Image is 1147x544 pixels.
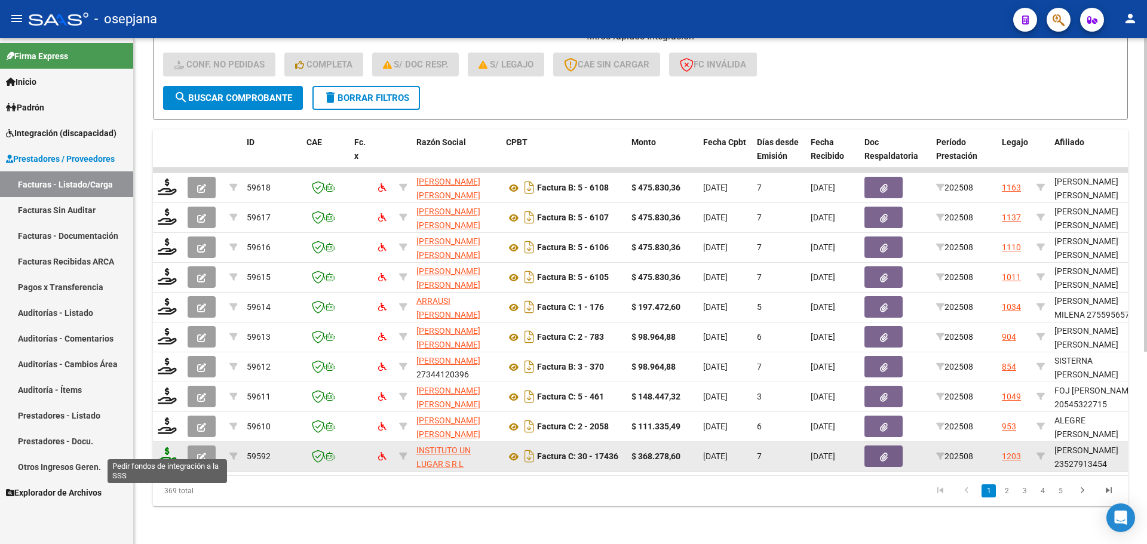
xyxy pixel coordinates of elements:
[6,152,115,165] span: Prestadores / Proveedores
[757,451,762,461] span: 7
[1035,484,1050,497] a: 4
[6,75,36,88] span: Inicio
[1054,294,1140,322] div: [PERSON_NAME] MILENA 27559565747
[1002,181,1021,195] div: 1163
[522,417,537,436] i: Descargar documento
[703,362,728,371] span: [DATE]
[757,272,762,282] span: 7
[306,137,322,147] span: CAE
[703,392,728,401] span: [DATE]
[302,130,349,182] datatable-header-cell: CAE
[6,50,68,63] span: Firma Express
[412,130,501,182] datatable-header-cell: Razón Social
[1106,503,1135,532] div: Open Intercom Messenger
[416,177,480,200] span: [PERSON_NAME] [PERSON_NAME]
[631,137,656,147] span: Monto
[416,445,471,469] span: INSTITUTO UN LUGAR S R L
[936,362,973,371] span: 202508
[537,243,609,253] strong: Factura B: 5 - 6106
[811,422,835,431] span: [DATE]
[757,362,762,371] span: 7
[323,93,409,103] span: Borrar Filtros
[627,130,698,182] datatable-header-cell: Monto
[757,137,799,161] span: Días desde Emisión
[864,137,918,161] span: Doc Respaldatoria
[929,484,952,497] a: go to first page
[631,392,680,401] strong: $ 148.447,32
[522,208,537,227] i: Descargar documento
[1097,484,1120,497] a: go to last page
[698,130,752,182] datatable-header-cell: Fecha Cpbt
[1054,137,1084,147] span: Afiliado
[501,130,627,182] datatable-header-cell: CPBT
[416,386,480,409] span: [PERSON_NAME] [PERSON_NAME]
[631,213,680,222] strong: $ 475.830,36
[1054,444,1140,471] div: [PERSON_NAME] 23527913454
[757,422,762,431] span: 6
[537,303,604,312] strong: Factura C: 1 - 176
[806,130,860,182] datatable-header-cell: Fecha Recibido
[931,130,997,182] datatable-header-cell: Período Prestación
[312,86,420,110] button: Borrar Filtros
[1051,481,1069,501] li: page 5
[811,332,835,342] span: [DATE]
[247,242,271,252] span: 59616
[416,205,496,230] div: 27320111337
[564,59,649,70] span: CAE SIN CARGAR
[537,392,604,402] strong: Factura C: 5 - 461
[537,422,609,432] strong: Factura C: 2 - 2058
[936,302,973,312] span: 202508
[247,272,271,282] span: 59615
[522,387,537,406] i: Descargar documento
[354,137,366,161] span: Fc. x
[631,242,680,252] strong: $ 475.830,36
[757,302,762,312] span: 5
[631,451,680,461] strong: $ 368.278,60
[982,484,996,497] a: 1
[416,296,480,319] span: ARRAUSI [PERSON_NAME]
[416,266,480,290] span: [PERSON_NAME] [PERSON_NAME]
[416,265,496,290] div: 27320111337
[1002,271,1021,284] div: 1011
[936,242,973,252] span: 202508
[522,327,537,346] i: Descargar documento
[752,130,806,182] datatable-header-cell: Días desde Emisión
[1017,484,1032,497] a: 3
[811,242,835,252] span: [DATE]
[522,357,537,376] i: Descargar documento
[757,183,762,192] span: 7
[1054,265,1140,305] div: [PERSON_NAME] [PERSON_NAME] 20548851131
[703,451,728,461] span: [DATE]
[506,137,528,147] span: CPBT
[247,422,271,431] span: 59610
[631,332,676,342] strong: $ 98.964,88
[669,53,757,76] button: FC Inválida
[174,93,292,103] span: Buscar Comprobante
[174,59,265,70] span: Conf. no pedidas
[416,384,496,409] div: 27260955174
[680,59,746,70] span: FC Inválida
[349,130,373,182] datatable-header-cell: Fc. x
[416,326,480,349] span: [PERSON_NAME] [PERSON_NAME]
[163,53,275,76] button: Conf. no pedidas
[522,297,537,316] i: Descargar documento
[163,86,303,110] button: Buscar Comprobante
[247,392,271,401] span: 59611
[1054,235,1140,275] div: [PERSON_NAME] [PERSON_NAME] 20560399155
[522,178,537,197] i: Descargar documento
[1002,450,1021,463] div: 1203
[479,59,533,70] span: S/ legajo
[372,53,459,76] button: S/ Doc Resp.
[631,272,680,282] strong: $ 475.830,36
[703,242,728,252] span: [DATE]
[553,53,660,76] button: CAE SIN CARGAR
[247,137,254,147] span: ID
[811,362,835,371] span: [DATE]
[1002,390,1021,404] div: 1049
[1033,481,1051,501] li: page 4
[997,130,1032,182] datatable-header-cell: Legajo
[811,137,844,161] span: Fecha Recibido
[416,414,496,439] div: 27353296006
[537,273,609,282] strong: Factura B: 5 - 6105
[936,422,973,431] span: 202508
